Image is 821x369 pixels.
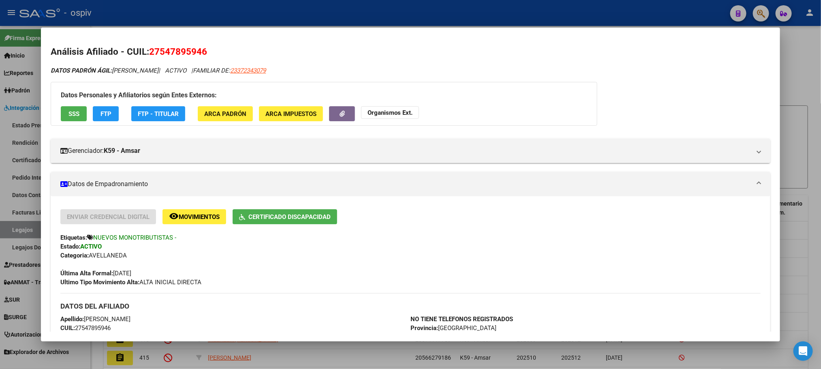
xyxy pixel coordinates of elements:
[51,172,770,196] mat-expansion-panel-header: Datos de Empadronamiento
[60,315,84,323] strong: Apellido:
[60,302,760,311] h3: DATOS DEL AFILIADO
[93,234,176,241] span: NUEVOS MONOTRIBUTISTAS -
[410,324,438,332] strong: Provincia:
[60,270,131,277] span: [DATE]
[230,67,266,74] span: 23372343079
[169,211,179,221] mat-icon: remove_red_eye
[51,45,770,59] h2: Análisis Afiliado - CUIL:
[60,251,760,260] div: AVELLANEDA
[233,209,337,224] button: Certificado Discapacidad
[51,139,770,163] mat-expansion-panel-header: Gerenciador:K59 - Amsar
[60,324,111,332] span: 27547895946
[93,106,119,121] button: FTP
[60,324,75,332] strong: CUIL:
[60,209,156,224] button: Enviar Credencial Digital
[80,243,102,250] strong: ACTIVO
[67,213,150,221] span: Enviar Credencial Digital
[60,315,130,323] span: [PERSON_NAME]
[51,67,158,74] span: [PERSON_NAME]
[204,110,246,118] span: ARCA Padrón
[149,46,207,57] span: 27547895946
[131,106,185,121] button: FTP - Titular
[60,146,750,156] mat-panel-title: Gerenciador:
[100,110,111,118] span: FTP
[138,110,179,118] span: FTP - Titular
[61,90,587,100] h3: Datos Personales y Afiliatorios según Entes Externos:
[265,110,316,118] span: ARCA Impuestos
[51,67,112,74] strong: DATOS PADRÓN ÁGIL:
[60,252,89,259] strong: Categoria:
[51,67,266,74] i: | ACTIVO |
[60,243,80,250] strong: Estado:
[361,106,419,119] button: Organismos Ext.
[248,213,331,221] span: Certificado Discapacidad
[793,341,813,361] div: Open Intercom Messenger
[68,110,79,118] span: SSS
[104,146,140,156] strong: K59 - Amsar
[410,324,496,332] span: [GEOGRAPHIC_DATA]
[60,279,201,286] span: ALTA INICIAL DIRECTA
[198,106,253,121] button: ARCA Padrón
[162,209,226,224] button: Movimientos
[60,279,139,286] strong: Ultimo Tipo Movimiento Alta:
[60,179,750,189] mat-panel-title: Datos de Empadronamiento
[368,109,413,116] strong: Organismos Ext.
[179,213,220,221] span: Movimientos
[61,106,87,121] button: SSS
[60,270,113,277] strong: Última Alta Formal:
[259,106,323,121] button: ARCA Impuestos
[193,67,266,74] span: FAMILIAR DE:
[410,315,513,323] strong: NO TIENE TELEFONOS REGISTRADOS
[60,234,87,241] strong: Etiquetas:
